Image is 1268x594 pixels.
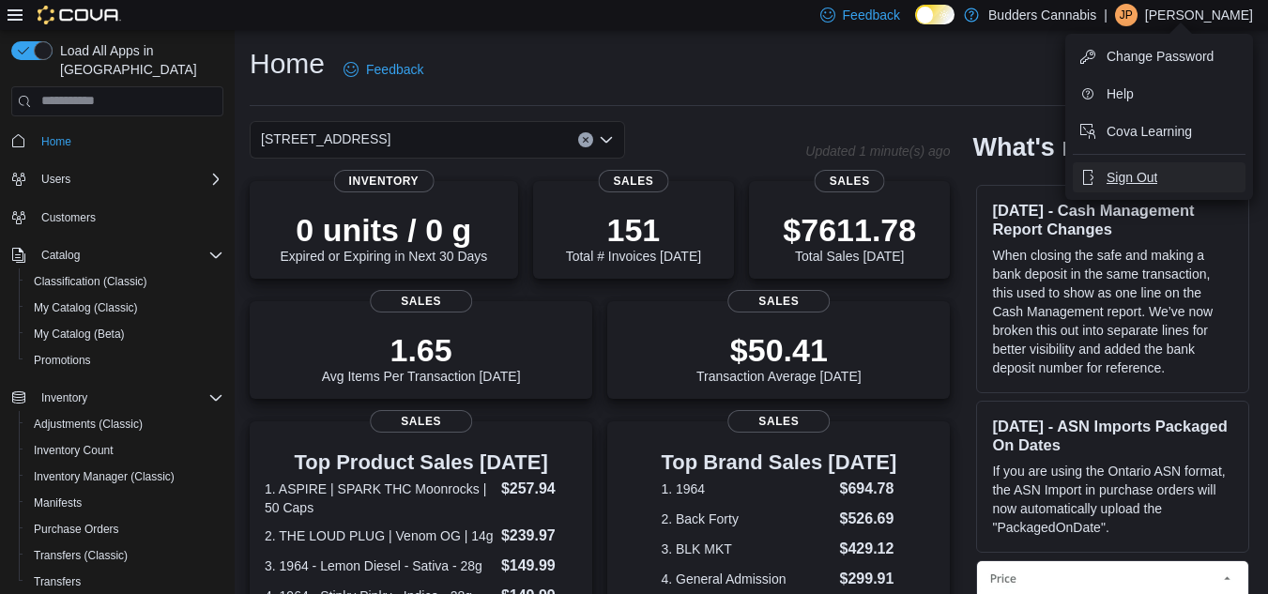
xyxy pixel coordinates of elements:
[26,492,89,514] a: Manifests
[598,170,668,192] span: Sales
[34,522,119,537] span: Purchase Orders
[840,478,897,500] dd: $694.78
[1073,162,1245,192] button: Sign Out
[805,144,950,159] p: Updated 1 minute(s) ago
[26,349,99,372] a: Promotions
[280,211,487,264] div: Expired or Expiring in Next 30 Days
[783,211,916,264] div: Total Sales [DATE]
[992,201,1233,238] h3: [DATE] - Cash Management Report Changes
[19,464,231,490] button: Inventory Manager (Classic)
[1104,4,1108,26] p: |
[1107,122,1192,141] span: Cova Learning
[661,451,896,474] h3: Top Brand Sales [DATE]
[322,331,521,369] p: 1.65
[727,410,831,433] span: Sales
[34,206,103,229] a: Customers
[19,516,231,542] button: Purchase Orders
[988,4,1096,26] p: Budders Cannabis
[370,290,473,312] span: Sales
[1107,168,1157,187] span: Sign Out
[34,327,125,342] span: My Catalog (Beta)
[265,556,494,575] dt: 3. 1964 - Lemon Diesel - Sativa - 28g
[26,492,223,514] span: Manifests
[41,390,87,405] span: Inventory
[19,321,231,347] button: My Catalog (Beta)
[972,132,1110,162] h2: What's new
[783,211,916,249] p: $7611.78
[26,518,223,541] span: Purchase Orders
[34,469,175,484] span: Inventory Manager (Classic)
[261,128,390,150] span: [STREET_ADDRESS]
[34,495,82,510] span: Manifests
[265,480,494,517] dt: 1. ASPIRE | SPARK THC Moonrocks | 50 Caps
[915,24,916,25] span: Dark Mode
[26,297,145,319] a: My Catalog (Classic)
[1120,4,1133,26] span: JP
[26,413,223,435] span: Adjustments (Classic)
[26,297,223,319] span: My Catalog (Classic)
[599,132,614,147] button: Open list of options
[4,166,231,192] button: Users
[370,410,473,433] span: Sales
[34,353,91,368] span: Promotions
[26,465,182,488] a: Inventory Manager (Classic)
[26,465,223,488] span: Inventory Manager (Classic)
[34,574,81,589] span: Transfers
[661,540,832,558] dt: 3. BLK MKT
[19,268,231,295] button: Classification (Classic)
[992,246,1233,377] p: When closing the safe and making a bank deposit in the same transaction, this used to show as one...
[696,331,862,384] div: Transaction Average [DATE]
[566,211,701,249] p: 151
[34,548,128,563] span: Transfers (Classic)
[1145,4,1253,26] p: [PERSON_NAME]
[34,387,223,409] span: Inventory
[26,349,223,372] span: Promotions
[4,242,231,268] button: Catalog
[501,555,577,577] dd: $149.99
[34,130,79,153] a: Home
[322,331,521,384] div: Avg Items Per Transaction [DATE]
[265,451,577,474] h3: Top Product Sales [DATE]
[4,128,231,155] button: Home
[366,60,423,79] span: Feedback
[19,437,231,464] button: Inventory Count
[26,518,127,541] a: Purchase Orders
[34,129,223,153] span: Home
[41,172,70,187] span: Users
[1073,116,1245,146] button: Cova Learning
[250,45,325,83] h1: Home
[26,413,150,435] a: Adjustments (Classic)
[34,387,95,409] button: Inventory
[19,347,231,373] button: Promotions
[843,6,900,24] span: Feedback
[1073,79,1245,109] button: Help
[265,526,494,545] dt: 2. THE LOUD PLUG | Venom OG | 14g
[4,385,231,411] button: Inventory
[26,571,88,593] a: Transfers
[661,570,832,588] dt: 4. General Admission
[34,300,138,315] span: My Catalog (Classic)
[1115,4,1138,26] div: Jessica Patterson
[501,478,577,500] dd: $257.94
[26,323,132,345] a: My Catalog (Beta)
[334,170,435,192] span: Inventory
[26,544,135,567] a: Transfers (Classic)
[34,274,147,289] span: Classification (Classic)
[19,411,231,437] button: Adjustments (Classic)
[34,443,114,458] span: Inventory Count
[992,462,1233,537] p: If you are using the Ontario ASN format, the ASN Import in purchase orders will now automatically...
[34,244,223,267] span: Catalog
[26,571,223,593] span: Transfers
[26,439,223,462] span: Inventory Count
[38,6,121,24] img: Cova
[661,510,832,528] dt: 2. Back Forty
[501,525,577,547] dd: $239.97
[19,295,231,321] button: My Catalog (Classic)
[26,544,223,567] span: Transfers (Classic)
[578,132,593,147] button: Clear input
[840,508,897,530] dd: $526.69
[1073,41,1245,71] button: Change Password
[53,41,223,79] span: Load All Apps in [GEOGRAPHIC_DATA]
[1107,84,1134,103] span: Help
[41,134,71,149] span: Home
